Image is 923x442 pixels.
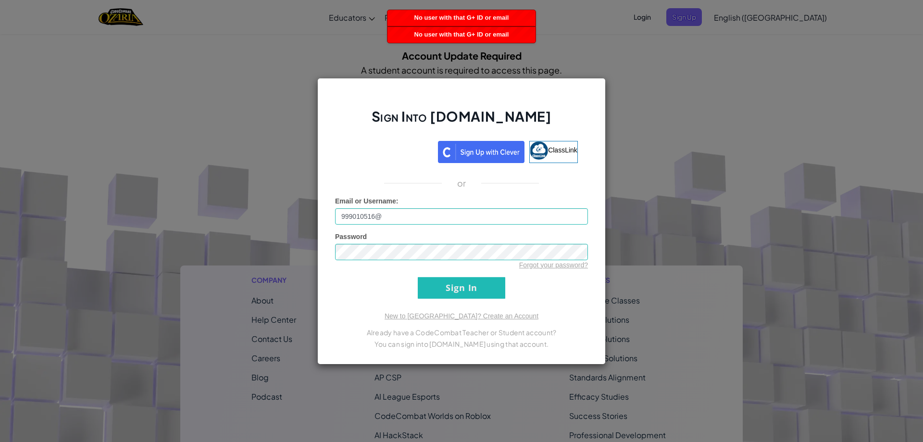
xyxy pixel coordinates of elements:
p: or [457,177,466,189]
a: Forgot your password? [519,261,588,269]
input: Sign In [418,277,505,299]
span: No user with that G+ ID or email [414,14,509,21]
img: clever_sso_button@2x.png [438,141,524,163]
a: New to [GEOGRAPHIC_DATA]? Create an Account [385,312,538,320]
span: Password [335,233,367,240]
span: No user with that G+ ID or email [414,31,509,38]
span: ClassLink [548,146,577,153]
iframe: Sign in with Google Button [340,140,438,161]
h2: Sign Into [DOMAIN_NAME] [335,107,588,135]
p: Already have a CodeCombat Teacher or Student account? [335,327,588,338]
label: : [335,196,399,206]
p: You can sign into [DOMAIN_NAME] using that account. [335,338,588,350]
span: Email or Username [335,197,396,205]
img: classlink-logo-small.png [530,141,548,160]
